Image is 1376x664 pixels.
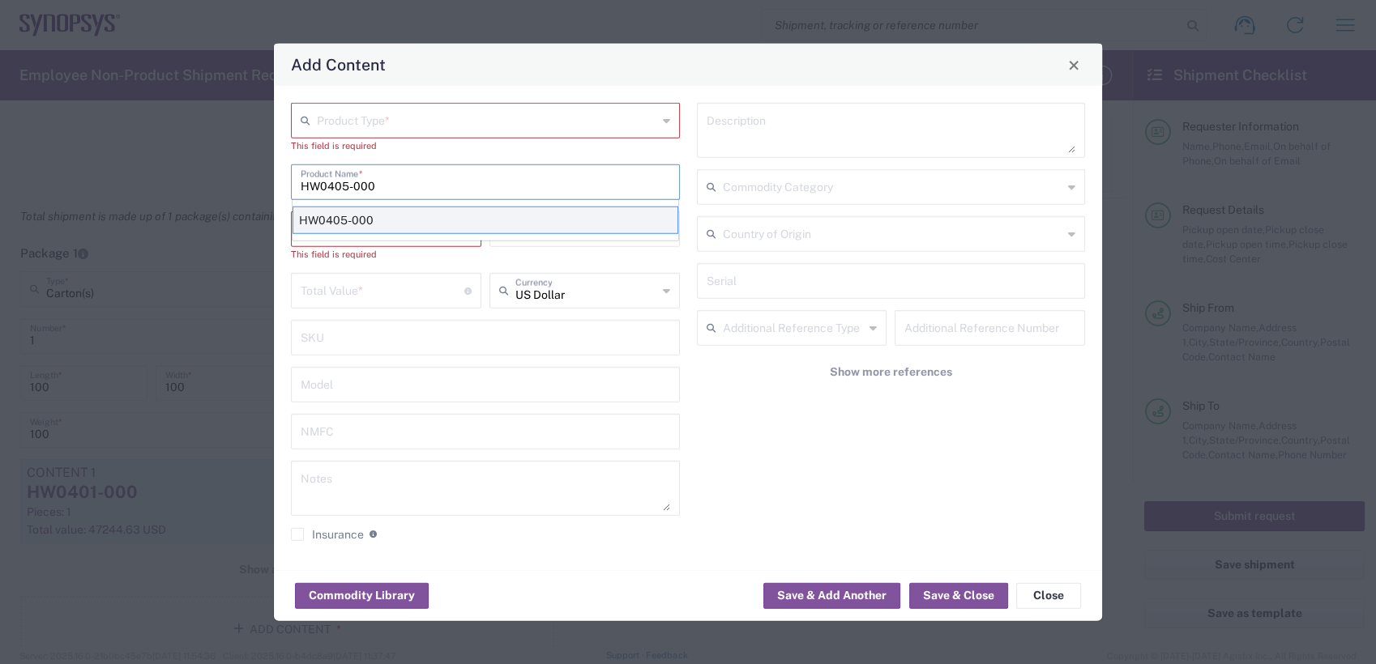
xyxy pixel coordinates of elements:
[291,247,481,262] div: This field is required
[293,206,678,234] div: HW0405-000
[291,528,364,541] label: Insurance
[1016,582,1081,608] button: Close
[830,364,952,380] span: Show more references
[291,53,386,76] h4: Add Content
[291,138,680,153] div: This field is required
[295,582,429,608] button: Commodity Library
[763,582,900,608] button: Save & Add Another
[909,582,1008,608] button: Save & Close
[1062,53,1085,76] button: Close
